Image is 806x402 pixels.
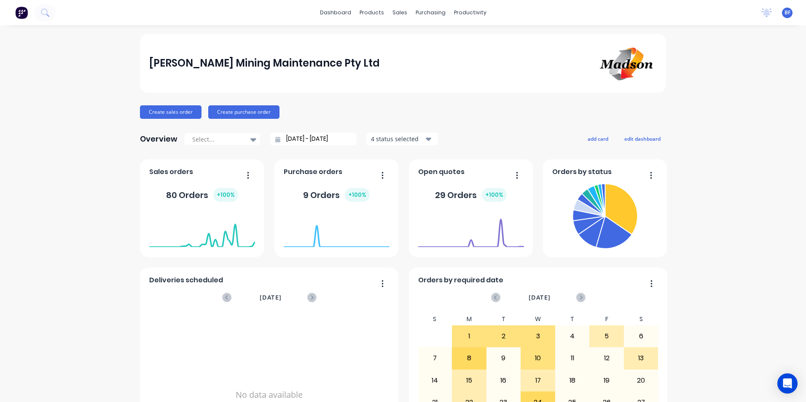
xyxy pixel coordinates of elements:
div: Overview [140,131,177,147]
button: edit dashboard [619,133,666,144]
div: Open Intercom Messenger [777,373,798,394]
div: S [624,313,658,325]
div: 6 [624,326,658,347]
div: 17 [521,370,555,391]
div: 16 [487,370,521,391]
button: Create sales order [140,105,201,119]
span: [DATE] [529,293,551,302]
div: productivity [450,6,491,19]
div: 15 [452,370,486,391]
div: W [521,313,555,325]
div: + 100 % [213,188,238,202]
div: 29 Orders [435,188,507,202]
div: 4 [556,326,589,347]
span: BF [785,9,790,16]
button: 4 status selected [366,133,438,145]
div: 20 [624,370,658,391]
div: 10 [521,348,555,369]
div: 80 Orders [166,188,238,202]
div: 14 [418,370,452,391]
div: purchasing [411,6,450,19]
div: [PERSON_NAME] Mining Maintenance Pty Ltd [149,55,380,72]
span: Deliveries scheduled [149,275,223,285]
div: + 100 % [482,188,507,202]
div: 7 [418,348,452,369]
div: F [589,313,624,325]
div: 3 [521,326,555,347]
img: Madson Mining Maintenance Pty Ltd [598,44,657,83]
a: dashboard [316,6,355,19]
div: 2 [487,326,521,347]
div: S [418,313,452,325]
div: 5 [590,326,623,347]
div: products [355,6,388,19]
div: 9 [487,348,521,369]
div: 12 [590,348,623,369]
span: Sales orders [149,167,193,177]
span: Orders by status [552,167,612,177]
div: 13 [624,348,658,369]
div: T [555,313,590,325]
div: sales [388,6,411,19]
div: 4 status selected [371,134,424,143]
button: add card [582,133,614,144]
span: Open quotes [418,167,465,177]
span: [DATE] [260,293,282,302]
button: Create purchase order [208,105,279,119]
span: Purchase orders [284,167,342,177]
div: 1 [452,326,486,347]
div: 11 [556,348,589,369]
div: T [486,313,521,325]
div: M [452,313,486,325]
div: 9 Orders [303,188,370,202]
img: Factory [15,6,28,19]
div: 19 [590,370,623,391]
div: 8 [452,348,486,369]
div: 18 [556,370,589,391]
div: + 100 % [345,188,370,202]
